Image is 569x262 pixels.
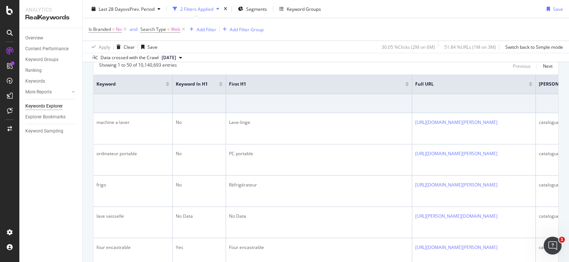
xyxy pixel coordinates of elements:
[544,237,562,255] iframe: Intercom live chat
[96,182,169,188] div: frigo
[25,34,77,42] a: Overview
[96,213,169,220] div: lave vaisselle
[513,62,531,71] button: Previous
[229,182,409,188] div: Réfrigérateur
[176,244,223,251] div: Yes
[171,24,180,35] span: Web
[513,63,531,69] div: Previous
[99,6,125,12] span: Last 28 Days
[112,26,115,32] span: =
[25,45,69,53] div: Content Performance
[25,67,42,74] div: Ranking
[99,62,177,71] div: Showing 1 to 50 of 10,140,693 entries
[89,26,111,32] span: Is Branded
[116,24,122,35] span: No
[229,81,394,87] span: First H1
[176,182,223,188] div: No
[235,3,270,15] button: Segments
[25,127,63,135] div: Keyword Sampling
[276,3,324,15] button: Keyword Groups
[96,81,155,87] span: Keyword
[130,26,137,33] button: and
[25,6,76,13] div: Analytics
[444,44,496,50] div: 51.84 % URLs ( 1M on 3M )
[25,13,76,22] div: RealKeywords
[229,119,409,126] div: Lave-linge
[543,62,553,71] button: Next
[415,182,498,188] a: [URL][DOMAIN_NAME][PERSON_NAME]
[176,81,208,87] span: Keyword in H1
[559,237,565,243] span: 1
[415,244,498,250] a: [URL][DOMAIN_NAME][PERSON_NAME]
[187,25,216,34] button: Add Filter
[25,127,77,135] a: Keyword Sampling
[229,213,409,220] div: No Data
[89,41,110,53] button: Apply
[25,88,52,96] div: More Reports
[170,3,222,15] button: 2 Filters Applied
[230,26,264,32] div: Add Filter Group
[229,244,409,251] div: Four encastrable
[25,67,77,74] a: Ranking
[96,244,169,251] div: four encastrable
[382,44,435,50] div: 30.05 % Clicks ( 2M on 6M )
[130,26,137,32] div: and
[415,81,518,87] span: Full URL
[176,150,223,157] div: No
[25,102,77,110] a: Keywords Explorer
[544,3,563,15] button: Save
[176,119,223,126] div: No
[553,6,563,12] div: Save
[96,119,169,126] div: machine a laver
[502,41,563,53] button: Switch back to Simple mode
[25,34,43,42] div: Overview
[138,41,158,53] button: Save
[25,88,70,96] a: More Reports
[147,44,158,50] div: Save
[180,6,213,12] div: 2 Filters Applied
[167,26,170,32] span: =
[25,45,77,53] a: Content Performance
[229,150,409,157] div: PC portable
[114,41,135,53] button: Clear
[25,113,66,121] div: Explorer Bookmarks
[25,77,77,85] a: Keywords
[220,25,264,34] button: Add Filter Group
[162,54,176,61] span: 2025 Aug. 31st
[159,53,185,62] button: [DATE]
[287,6,321,12] div: Keyword Groups
[99,44,110,50] div: Apply
[25,56,58,64] div: Keyword Groups
[176,213,223,220] div: No Data
[101,54,159,61] div: Data crossed with the Crawl
[124,44,135,50] div: Clear
[25,102,63,110] div: Keywords Explorer
[140,26,166,32] span: Search Type
[415,213,498,219] a: [URL][PERSON_NAME][DOMAIN_NAME]
[25,113,77,121] a: Explorer Bookmarks
[222,5,229,13] div: times
[96,150,169,157] div: ordinateur portable
[125,6,155,12] span: vs Prev. Period
[25,56,77,64] a: Keyword Groups
[543,63,553,69] div: Next
[415,119,498,125] a: [URL][DOMAIN_NAME][PERSON_NAME]
[415,150,498,157] a: [URL][DOMAIN_NAME][PERSON_NAME]
[25,77,45,85] div: Keywords
[505,44,563,50] div: Switch back to Simple mode
[89,3,163,15] button: Last 28 DaysvsPrev. Period
[246,6,267,12] span: Segments
[197,26,216,32] div: Add Filter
